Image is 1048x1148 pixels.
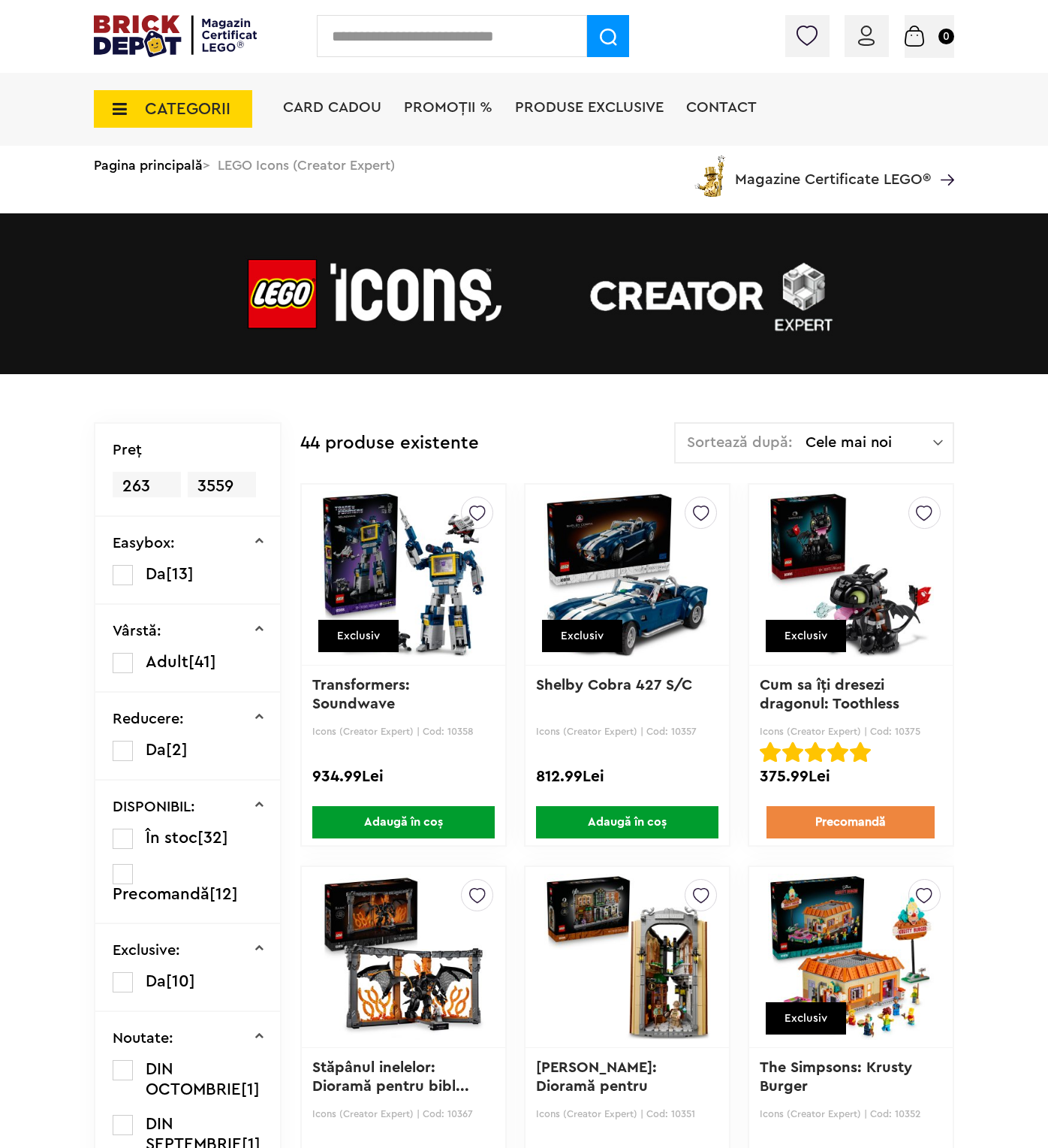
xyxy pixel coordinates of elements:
img: Cum sa îţi dresezi dragonul: Toothless [768,470,934,680]
div: Exclusiv [766,1002,846,1035]
img: The Simpsons: Krusty Burger [768,852,934,1062]
p: Easybox: [113,536,175,551]
span: [1] [241,1081,260,1098]
a: Adaugă în coș [526,806,729,838]
div: 934.99Lei [312,767,495,787]
img: Shelby Cobra 427 S/C [544,470,710,680]
p: DISPONIBIL: [113,799,195,814]
img: Evaluare cu stele [827,742,848,763]
p: Icons (Creator Expert) | Cod: 10351 [536,1108,718,1119]
p: Icons (Creator Expert) | Cod: 10375 [760,726,942,737]
small: 0 [938,29,954,44]
span: [12] [209,886,238,902]
span: Cele mai noi [806,435,933,450]
a: Cum sa îţi dresezi dragonul: Toothless [760,678,899,711]
img: Evaluare cu stele [782,742,803,763]
div: 44 produse existente [300,422,479,465]
div: Exclusiv [542,620,622,652]
span: 263 Lei [113,472,181,521]
span: [13] [166,566,194,582]
span: Precomandă [113,886,209,902]
span: DIN OCTOMBRIE [146,1061,241,1098]
a: PROMOȚII % [404,100,492,115]
img: Evaluare cu stele [805,742,826,763]
span: Da [146,566,166,582]
a: Magazine Certificate LEGO® [931,153,954,168]
a: Produse exclusive [515,100,664,115]
span: Da [146,742,166,758]
span: [41] [188,654,216,670]
a: Contact [686,100,757,115]
a: Adaugă în coș [302,806,505,838]
span: [2] [166,742,188,758]
a: Transformers: Soundwave [312,678,414,711]
div: Exclusiv [318,620,399,652]
span: Adaugă în coș [312,806,495,838]
span: Da [146,973,166,989]
a: Card Cadou [283,100,381,115]
span: [32] [197,829,228,846]
span: [10] [166,973,195,989]
span: Sortează după: [687,435,793,450]
p: Icons (Creator Expert) | Cod: 10352 [760,1108,942,1119]
p: Vârstă: [113,624,161,639]
a: [PERSON_NAME]: Dioramă pentru bibliotecă [536,1060,661,1113]
p: Icons (Creator Expert) | Cod: 10358 [312,726,495,737]
img: Stăpânul inelelor: Dioramă pentru bibliotecă cu un Balrog [321,852,486,1062]
div: Exclusiv [766,620,846,652]
p: Noutate: [113,1031,173,1046]
p: Exclusive: [113,943,180,958]
span: Adaugă în coș [536,806,718,838]
div: 375.99Lei [760,767,942,787]
span: 3559 Lei [188,472,256,521]
a: Shelby Cobra 427 S/C [536,678,692,693]
a: Precomandă [766,806,935,838]
p: Icons (Creator Expert) | Cod: 10367 [312,1108,495,1119]
img: Evaluare cu stele [850,742,871,763]
span: Magazine Certificate LEGO® [735,153,931,187]
p: Reducere: [113,711,184,727]
p: Preţ [113,443,142,458]
span: Adult [146,654,188,670]
div: 812.99Lei [536,767,718,787]
span: În stoc [146,829,197,846]
img: Transformers: Soundwave [321,470,486,680]
span: CATEGORII [145,101,230,117]
a: Stăpânul inelelor: Dioramă pentru bibl... [312,1060,469,1094]
img: Evaluare cu stele [760,742,781,763]
img: Sherlock Holmes: Dioramă pentru bibliotecă [544,852,710,1062]
a: The Simpsons: Krusty Burger [760,1060,917,1094]
p: Icons (Creator Expert) | Cod: 10357 [536,726,718,737]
